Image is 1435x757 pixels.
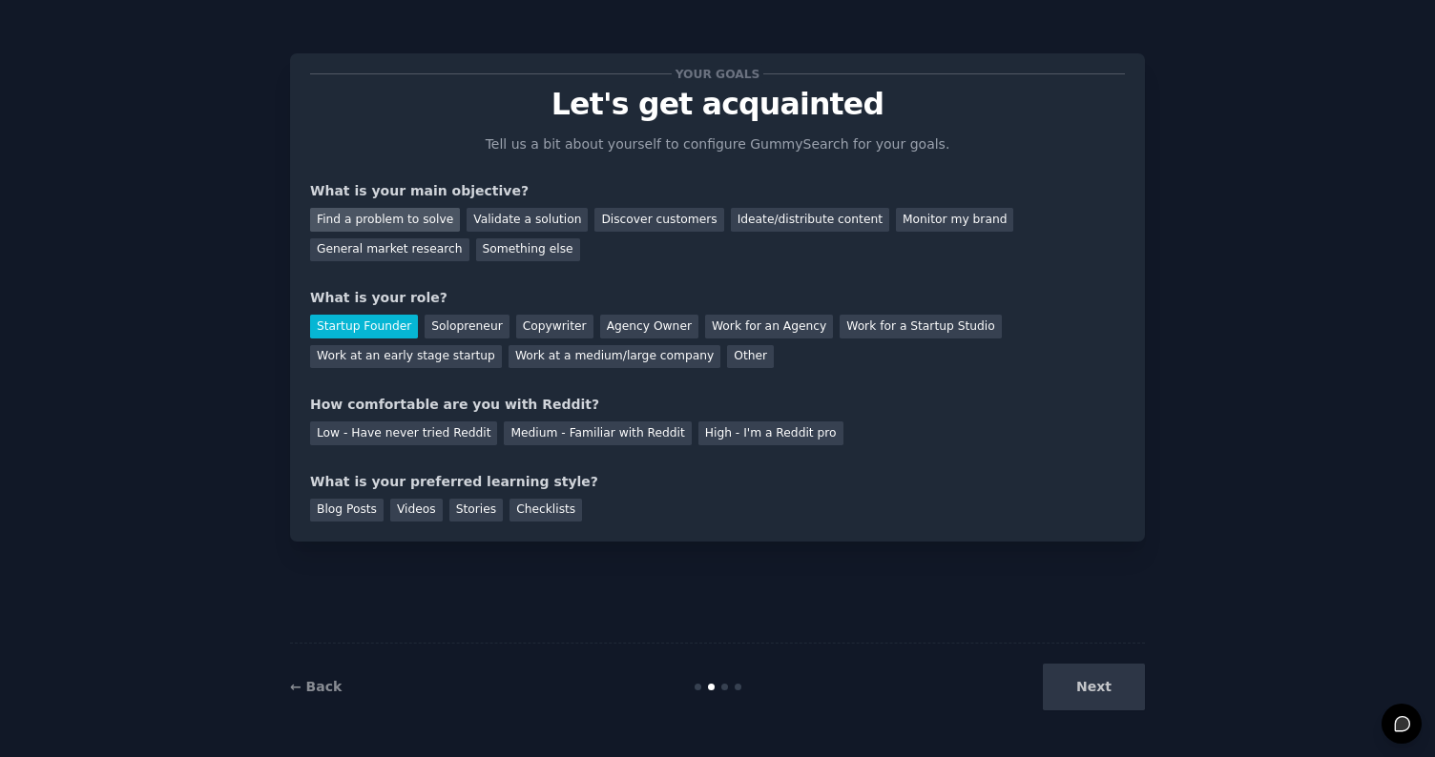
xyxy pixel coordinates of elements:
[477,134,958,154] p: Tell us a bit about yourself to configure GummySearch for your goals.
[310,345,502,369] div: Work at an early stage startup
[509,345,720,369] div: Work at a medium/large company
[290,679,342,694] a: ← Back
[731,208,889,232] div: Ideate/distribute content
[896,208,1013,232] div: Monitor my brand
[310,181,1125,201] div: What is your main objective?
[467,208,588,232] div: Validate a solution
[390,499,443,522] div: Videos
[504,421,691,445] div: Medium - Familiar with Reddit
[310,499,384,522] div: Blog Posts
[310,88,1125,121] p: Let's get acquainted
[840,315,1001,338] div: Work for a Startup Studio
[698,421,843,445] div: High - I'm a Reddit pro
[310,238,469,262] div: General market research
[310,208,460,232] div: Find a problem to solve
[510,499,582,522] div: Checklists
[310,315,418,338] div: Startup Founder
[516,315,593,338] div: Copywriter
[425,315,509,338] div: Solopreneur
[705,315,833,338] div: Work for an Agency
[310,288,1125,308] div: What is your role?
[594,208,723,232] div: Discover customers
[310,472,1125,492] div: What is your preferred learning style?
[310,421,497,445] div: Low - Have never tried Reddit
[310,395,1125,415] div: How comfortable are you with Reddit?
[600,315,698,338] div: Agency Owner
[672,64,763,84] span: Your goals
[476,238,580,262] div: Something else
[727,345,774,369] div: Other
[449,499,503,522] div: Stories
